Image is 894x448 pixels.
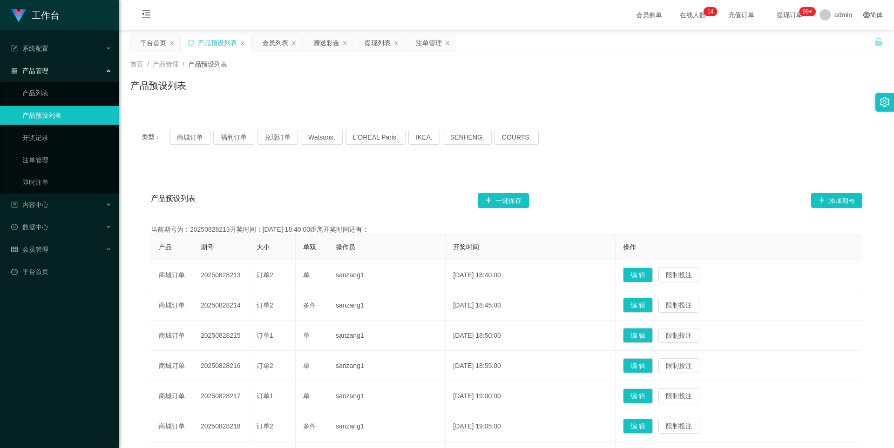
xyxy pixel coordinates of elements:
[494,130,539,145] button: COURTS.
[11,45,18,52] i: 图标: form
[446,381,616,411] td: [DATE] 19:00:00
[623,267,653,282] button: 编 辑
[257,392,273,400] span: 订单1
[142,130,169,145] span: 类型：
[11,201,18,208] i: 图标: profile
[416,34,442,52] div: 注单管理
[445,40,450,46] i: 图标: close
[11,246,48,253] span: 会员管理
[328,321,446,351] td: sanzang1
[453,243,479,251] span: 开奖时间
[658,267,699,282] button: 限制投注
[446,260,616,290] td: [DATE] 18:40:00
[623,243,636,251] span: 操作
[193,351,249,381] td: 20250828216
[151,321,193,351] td: 商城订单
[11,11,60,19] a: 工作台
[303,362,310,369] span: 单
[22,106,112,125] a: 产品预设列表
[707,7,711,16] p: 1
[328,260,446,290] td: sanzang1
[193,260,249,290] td: 20250828213
[658,419,699,434] button: 限制投注
[22,128,112,147] a: 开奖记录
[658,358,699,373] button: 限制投注
[303,392,310,400] span: 单
[169,40,175,46] i: 图标: close
[257,332,273,339] span: 订单1
[193,321,249,351] td: 20250828215
[151,225,862,234] div: 当前期号为：20250828213开奖时间：[DATE] 18:40:00距离开奖时间还有：
[193,411,249,441] td: 20250828218
[724,12,759,18] span: 充值订单
[443,130,492,145] button: SENHENG.
[336,243,355,251] span: 操作员
[863,12,870,18] i: 图标: global
[151,260,193,290] td: 商城订单
[345,130,406,145] button: L'ORÉAL Paris.
[303,422,316,430] span: 多件
[328,290,446,321] td: sanzang1
[874,38,883,46] i: 图标: unlock
[328,351,446,381] td: sanzang1
[446,351,616,381] td: [DATE] 18:55:00
[303,243,316,251] span: 单双
[151,290,193,321] td: 商城订单
[151,351,193,381] td: 商城订单
[213,130,254,145] button: 福利订单
[188,40,194,46] i: 图标: sync
[446,321,616,351] td: [DATE] 18:50:00
[11,67,18,74] i: 图标: appstore-o
[11,223,48,231] span: 数据中心
[799,7,816,16] sup: 998
[658,298,699,313] button: 限制投注
[880,97,890,107] i: 图标: setting
[704,7,717,16] sup: 14
[623,328,653,343] button: 编 辑
[159,243,172,251] span: 产品
[711,7,714,16] p: 4
[140,34,166,52] div: 平台首页
[169,130,210,145] button: 商城订单
[151,193,196,208] span: 产品预设列表
[365,34,391,52] div: 提现列表
[301,130,343,145] button: Watsons.
[22,151,112,169] a: 注单管理
[623,358,653,373] button: 编 辑
[193,381,249,411] td: 20250828217
[198,34,237,52] div: 产品预设列表
[11,246,18,253] i: 图标: table
[658,388,699,403] button: 限制投注
[328,411,446,441] td: sanzang1
[240,40,245,46] i: 图标: close
[342,40,348,46] i: 图标: close
[147,60,149,68] span: /
[408,130,440,145] button: IKEA.
[675,12,711,18] span: 在线人数
[478,193,529,208] button: 图标: plus一键保存
[291,40,297,46] i: 图标: close
[130,60,143,68] span: 首页
[772,12,807,18] span: 提现订单
[11,45,48,52] span: 系统配置
[446,411,616,441] td: [DATE] 19:05:00
[303,301,316,309] span: 多件
[11,67,48,74] span: 产品管理
[188,60,227,68] span: 产品预设列表
[11,201,48,208] span: 内容中心
[313,34,339,52] div: 赠送彩金
[257,243,270,251] span: 大小
[22,84,112,102] a: 产品列表
[303,332,310,339] span: 单
[11,262,112,281] a: 图标: dashboard平台首页
[257,422,273,430] span: 订单2
[262,34,288,52] div: 会员列表
[257,130,298,145] button: 兑现订单
[623,388,653,403] button: 编 辑
[183,60,184,68] span: /
[151,381,193,411] td: 商城订单
[11,224,18,230] i: 图标: check-circle-o
[201,243,214,251] span: 期号
[658,328,699,343] button: 限制投注
[328,381,446,411] td: sanzang1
